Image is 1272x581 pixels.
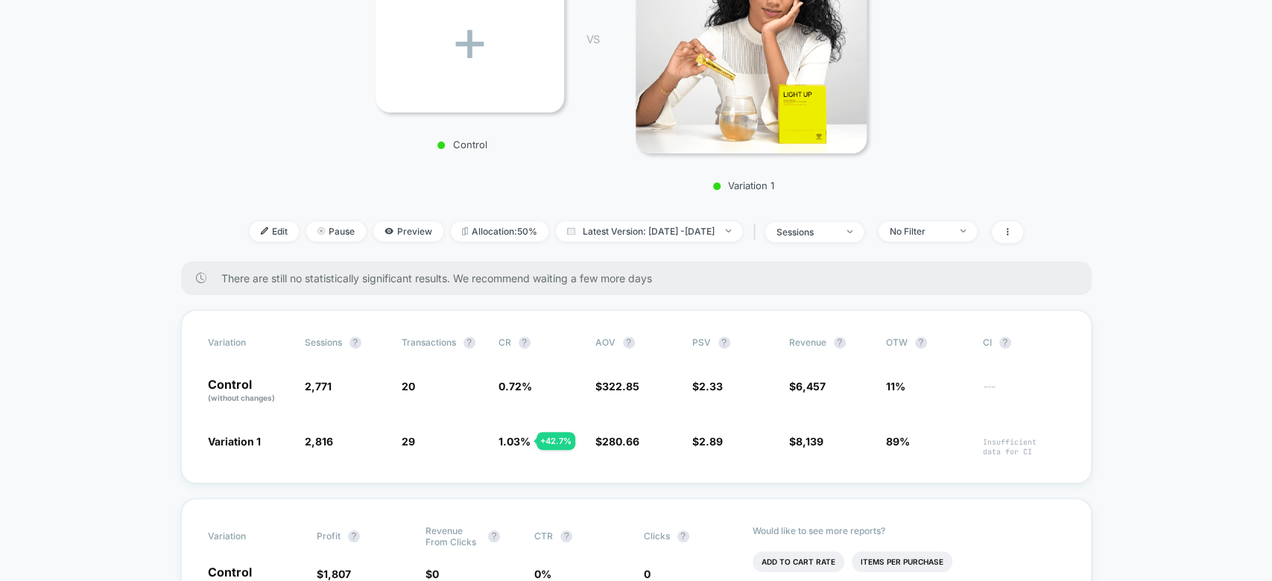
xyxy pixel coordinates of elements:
span: 20 [402,380,415,393]
span: 2.33 [699,380,723,393]
span: 2,771 [305,380,332,393]
img: end [847,230,852,233]
span: Pause [306,221,366,241]
span: Revenue From Clicks [425,525,481,547]
span: AOV [595,337,616,348]
button: ? [488,530,500,542]
span: Insufficient data for CI [983,437,1065,457]
span: 0.72 % [499,380,532,393]
button: ? [623,337,635,349]
span: $ [692,380,723,393]
span: $ [692,435,723,448]
button: ? [999,337,1011,349]
span: CI [983,337,1065,349]
div: sessions [776,226,836,238]
p: Control [368,139,557,150]
span: $ [425,568,439,580]
span: There are still no statistically significant results. We recommend waiting a few more days [221,272,1062,285]
span: Latest Version: [DATE] - [DATE] [556,221,742,241]
div: + 42.7 % [537,432,575,450]
span: $ [595,435,639,448]
img: calendar [567,227,575,235]
span: $ [317,568,351,580]
span: 0 [432,568,439,580]
span: 29 [402,435,415,448]
button: ? [349,337,361,349]
span: Sessions [305,337,342,348]
span: 89% [886,435,910,448]
span: (without changes) [208,393,275,402]
span: 0 % [534,568,551,580]
span: $ [789,380,826,393]
span: Allocation: 50% [451,221,548,241]
img: end [317,227,325,235]
span: Clicks [644,530,670,542]
span: PSV [692,337,711,348]
p: Variation 1 [613,180,874,191]
li: Items Per Purchase [852,551,952,572]
span: Preview [373,221,443,241]
span: 322.85 [602,380,639,393]
img: edit [261,227,268,235]
span: VS [586,33,598,45]
img: rebalance [462,227,468,235]
span: Edit [250,221,299,241]
li: Add To Cart Rate [753,551,844,572]
button: ? [915,337,927,349]
button: ? [348,530,360,542]
span: Profit [317,530,341,542]
span: 11% [886,380,905,393]
span: 6,457 [796,380,826,393]
span: 8,139 [796,435,823,448]
button: ? [718,337,730,349]
p: Control [208,378,290,404]
span: 2.89 [699,435,723,448]
span: Variation [208,525,290,547]
button: ? [834,337,846,349]
img: end [726,229,731,232]
span: 1,807 [323,568,351,580]
span: Variation [208,337,290,349]
div: No Filter [890,226,949,237]
span: Transactions [402,337,456,348]
span: --- [983,382,1065,404]
span: $ [595,380,639,393]
img: end [961,229,966,232]
p: Would like to see more reports? [753,525,1065,536]
span: $ [789,435,823,448]
span: | [750,221,765,243]
span: Variation 1 [208,435,261,448]
button: ? [560,530,572,542]
span: 280.66 [602,435,639,448]
button: ? [463,337,475,349]
span: 1.03 % [499,435,531,448]
span: CR [499,337,511,348]
span: Revenue [789,337,826,348]
span: OTW [886,337,968,349]
span: CTR [534,530,553,542]
button: ? [519,337,531,349]
span: 0 [644,568,651,580]
span: 2,816 [305,435,333,448]
button: ? [677,530,689,542]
